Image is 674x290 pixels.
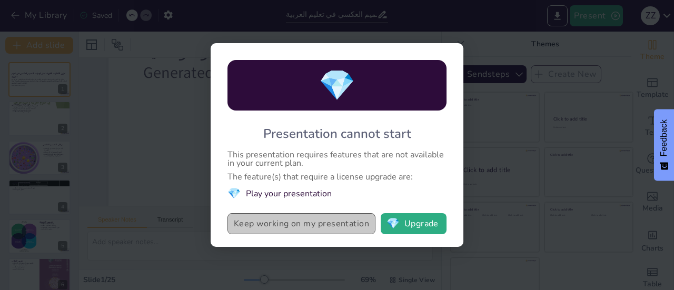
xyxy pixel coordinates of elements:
span: Feedback [659,119,669,156]
span: diamond [386,218,400,229]
li: Play your presentation [227,186,447,201]
button: Feedback - Show survey [654,109,674,181]
button: Keep working on my presentation [227,213,375,234]
div: The feature(s) that require a license upgrade are: [227,173,447,181]
button: diamondUpgrade [381,213,447,234]
span: diamond [319,65,355,106]
span: diamond [227,186,241,201]
div: Presentation cannot start [263,125,411,142]
div: This presentation requires features that are not available in your current plan. [227,151,447,167]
